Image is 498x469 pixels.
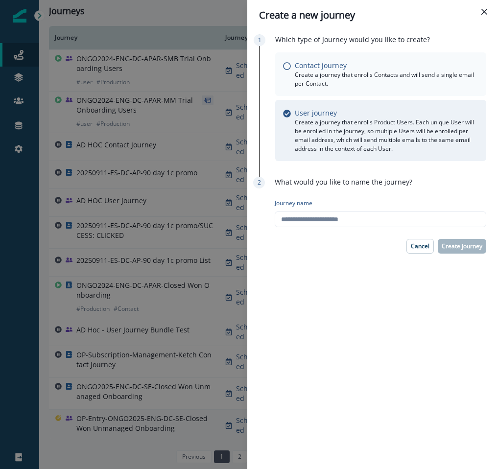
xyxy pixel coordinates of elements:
[275,199,312,208] p: Journey name
[295,60,347,70] p: Contact journey
[258,36,261,45] p: 1
[476,4,492,20] button: Close
[275,177,412,187] p: What would you like to name the journey?
[295,118,478,153] p: Create a journey that enrolls Product Users. Each unique User will be enrolled in the journey, so...
[295,108,337,118] p: User journey
[442,243,482,250] p: Create journey
[258,178,261,187] p: 2
[275,34,430,45] p: Which type of Journey would you like to create?
[259,8,486,23] div: Create a new journey
[411,243,429,250] p: Cancel
[406,239,434,254] button: Cancel
[295,70,478,88] p: Create a journey that enrolls Contacts and will send a single email per Contact.
[438,239,486,254] button: Create journey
